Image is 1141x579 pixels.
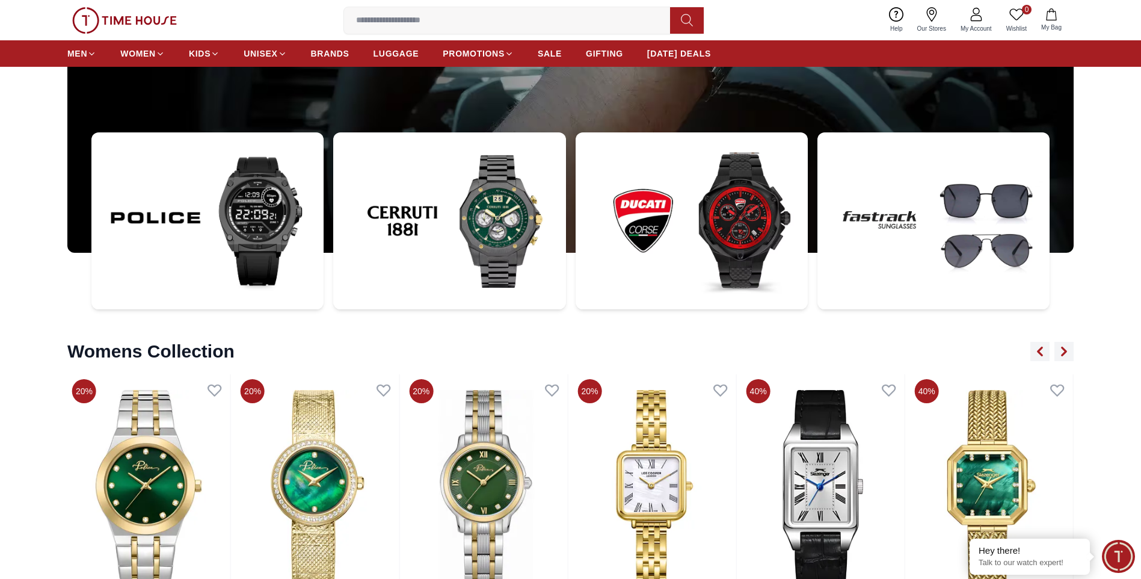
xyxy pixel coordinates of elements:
[576,132,808,309] img: ...
[912,24,951,33] span: Our Stores
[120,43,165,64] a: WOMEN
[374,43,419,64] a: LUGGAGE
[915,379,939,403] span: 40%
[189,48,211,60] span: KIDS
[647,48,711,60] span: [DATE] DEALS
[647,43,711,64] a: [DATE] DEALS
[979,545,1081,557] div: Hey there!
[538,43,562,64] a: SALE
[979,558,1081,568] p: Talk to our watch expert!
[311,43,349,64] a: BRANDS
[120,48,156,60] span: WOMEN
[189,43,220,64] a: KIDS
[91,132,324,309] img: ...
[244,43,286,64] a: UNISEX
[72,379,96,403] span: 20%
[1034,6,1069,34] button: My Bag
[586,43,623,64] a: GIFTING
[67,48,87,60] span: MEN
[1001,24,1032,33] span: Wishlist
[1102,540,1135,573] div: Chat Widget
[241,379,265,403] span: 20%
[956,24,997,33] span: My Account
[244,48,277,60] span: UNISEX
[333,132,565,309] img: ...
[1036,23,1066,32] span: My Bag
[67,43,96,64] a: MEN
[817,132,1050,309] img: ...
[67,341,235,362] h2: Womens Collection
[586,48,623,60] span: GIFTING
[538,48,562,60] span: SALE
[1022,5,1032,14] span: 0
[443,48,505,60] span: PROMOTIONS
[409,379,433,403] span: 20%
[311,48,349,60] span: BRANDS
[885,24,908,33] span: Help
[746,379,770,403] span: 40%
[374,48,419,60] span: LUGGAGE
[443,43,514,64] a: PROMOTIONS
[72,7,177,34] img: ...
[883,5,910,36] a: Help
[577,379,601,403] span: 20%
[910,5,953,36] a: Our Stores
[999,5,1034,36] a: 0Wishlist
